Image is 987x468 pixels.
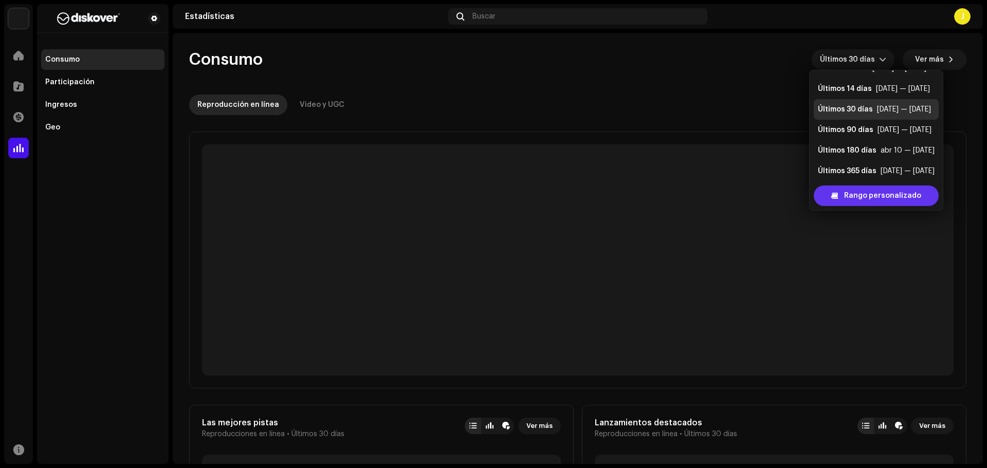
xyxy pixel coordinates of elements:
[45,55,80,64] div: Consumo
[818,104,873,115] div: Últimos 30 días
[197,95,279,115] div: Reproducción en línea
[287,430,289,438] span: •
[844,185,921,206] span: Rango personalizado
[818,145,876,156] div: Últimos 180 días
[814,79,939,99] li: Últimos 14 días
[814,120,939,140] li: Últimos 90 días
[684,430,737,438] span: Últimos 30 días
[814,99,939,120] li: Últimos 30 días
[903,49,966,70] button: Ver más
[878,125,931,135] div: [DATE] — [DATE]
[8,8,29,29] img: 297a105e-aa6c-4183-9ff4-27133c00f2e2
[41,49,164,70] re-m-nav-item: Consumo
[291,430,344,438] span: Últimos 30 días
[202,418,344,428] div: Las mejores pistas
[526,416,553,436] span: Ver más
[595,430,678,438] span: Reproducciones en línea
[810,54,943,185] ul: Option List
[595,418,737,428] div: Lanzamientos destacados
[45,12,132,25] img: b627a117-4a24-417a-95e9-2d0c90689367
[876,84,930,94] div: [DATE] — [DATE]
[202,430,285,438] span: Reproducciones en línea
[820,49,879,70] span: Últimos 30 días
[45,101,77,109] div: Ingresos
[818,166,876,176] div: Últimos 365 días
[879,49,886,70] div: dropdown trigger
[818,84,872,94] div: Últimos 14 días
[41,72,164,92] re-m-nav-item: Participación
[45,123,60,132] div: Geo
[185,12,444,21] div: Estadísticas
[881,166,935,176] div: [DATE] — [DATE]
[877,104,931,115] div: [DATE] — [DATE]
[881,145,935,156] div: abr 10 — [DATE]
[300,95,344,115] div: Video y UGC
[680,430,682,438] span: •
[911,418,954,434] button: Ver más
[45,78,95,86] div: Participación
[472,12,496,21] span: Buscar
[41,95,164,115] re-m-nav-item: Ingresos
[518,418,561,434] button: Ver más
[814,161,939,181] li: Últimos 365 días
[954,8,971,25] div: J
[818,125,873,135] div: Últimos 90 días
[814,140,939,161] li: Últimos 180 días
[41,117,164,138] re-m-nav-item: Geo
[919,416,945,436] span: Ver más
[189,49,263,70] span: Consumo
[915,49,944,70] span: Ver más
